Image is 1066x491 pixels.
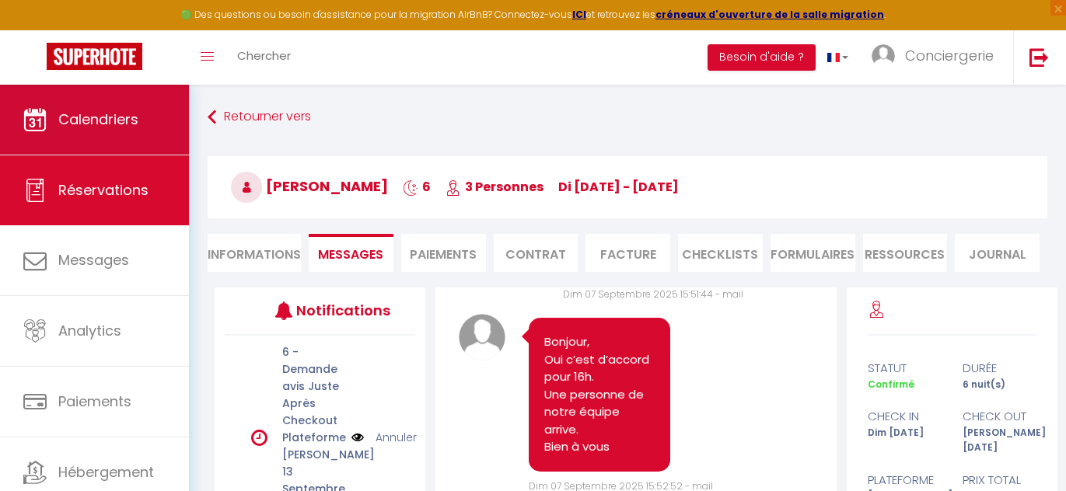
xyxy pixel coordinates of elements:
img: ... [872,44,895,68]
div: 6 nuit(s) [952,378,1047,392]
div: Prix total [952,471,1047,489]
a: Chercher [225,30,302,85]
div: [PERSON_NAME] [DATE] [952,426,1047,455]
a: créneaux d'ouverture de la salle migration [655,8,884,21]
div: check out [952,407,1047,426]
p: 6 - Demande avis Juste Après Checkout Plateforme [282,343,341,446]
h3: Notifications [296,293,376,328]
span: Dim 07 Septembre 2025 15:51:44 - mail [563,287,743,301]
div: Dim [DATE] [858,426,952,455]
img: NO IMAGE [351,429,364,446]
a: Retourner vers [208,103,1047,131]
span: Confirmé [868,378,914,391]
li: Facture [585,234,670,272]
li: Ressources [863,234,948,272]
div: check in [858,407,952,426]
li: CHECKLISTS [678,234,763,272]
span: 6 [403,178,431,196]
pre: Bonjour, Oui c’est d’accord pour 16h. Une personne de notre équipe arrive. Bien à vous [544,333,655,456]
div: durée [952,359,1047,378]
img: logout [1029,47,1049,67]
div: Plateforme [858,471,952,489]
div: statut [858,359,952,378]
span: Calendriers [58,110,138,129]
span: Conciergerie [905,46,994,65]
span: [PERSON_NAME] [231,176,388,196]
span: Messages [318,245,383,263]
li: Paiements [401,234,486,272]
button: Ouvrir le widget de chat LiveChat [12,6,59,53]
img: avatar.png [459,314,505,360]
span: Hébergement [58,462,154,482]
li: Journal [955,234,1040,272]
li: Contrat [494,234,578,272]
li: Informations [208,234,301,272]
a: ICI [572,8,586,21]
span: Messages [58,250,129,270]
a: Annuler [376,429,417,446]
button: Besoin d'aide ? [708,44,816,71]
span: Réservations [58,180,149,200]
a: ... Conciergerie [860,30,1013,85]
span: 3 Personnes [446,178,543,196]
span: Chercher [237,47,291,64]
li: FORMULAIRES [771,234,855,272]
span: di [DATE] - [DATE] [558,178,679,196]
span: Analytics [58,321,121,340]
span: Paiements [58,392,131,411]
img: Super Booking [47,43,142,70]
